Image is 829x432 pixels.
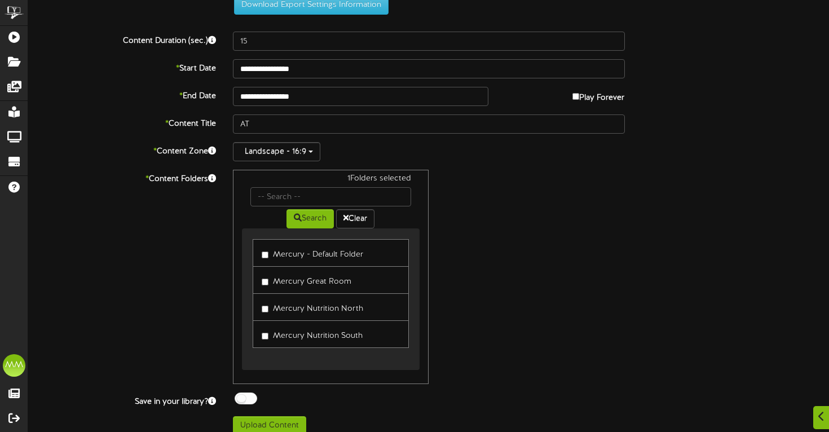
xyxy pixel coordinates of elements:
[262,306,268,312] input: Mercury Nutrition North
[262,279,268,285] input: Mercury Great Room
[20,32,224,47] label: Content Duration (sec.)
[572,93,579,100] input: Play Forever
[3,354,25,377] div: MM
[286,209,334,228] button: Search
[233,142,320,161] button: Landscape - 16:9
[250,187,412,206] input: -- Search --
[262,299,363,315] label: Mercury Nutrition North
[20,87,224,102] label: End Date
[262,333,268,340] input: Mercury Nutrition South
[336,209,374,228] button: Clear
[20,170,224,185] label: Content Folders
[20,114,224,130] label: Content Title
[242,173,420,187] div: 1 Folders selected
[262,272,351,288] label: Mercury Great Room
[262,327,363,342] label: Mercury Nutrition South
[20,393,224,408] label: Save in your library?
[262,252,268,258] input: Mercury - Default Folder
[572,87,624,104] label: Play Forever
[228,1,389,10] a: Download Export Settings Information
[20,59,224,74] label: Start Date
[233,114,625,134] input: Title of this Content
[20,142,224,157] label: Content Zone
[262,245,363,261] label: Mercury - Default Folder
